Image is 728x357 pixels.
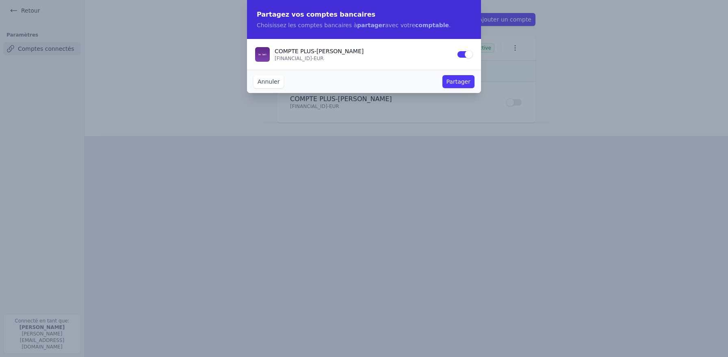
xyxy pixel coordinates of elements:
p: Choisissez les comptes bancaires à avec votre . [257,21,471,29]
p: COMPTE PLUS - [PERSON_NAME] [275,47,452,55]
button: Annuler [253,75,284,88]
strong: comptable [415,22,449,28]
strong: partager [357,22,385,28]
h2: Partagez vos comptes bancaires [257,10,471,19]
p: [FINANCIAL_ID] - EUR [275,55,452,62]
button: Partager [442,75,474,88]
